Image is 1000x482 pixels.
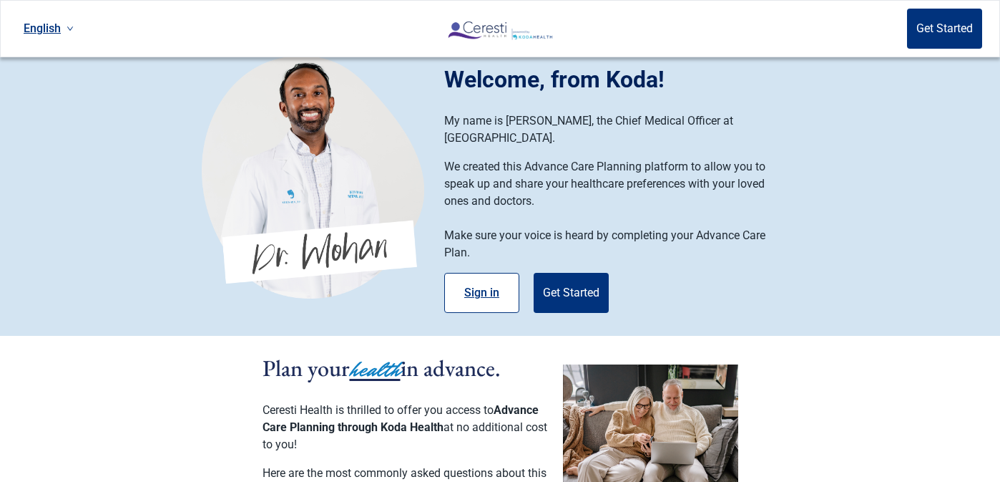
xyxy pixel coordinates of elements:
a: Current language: English [18,16,79,40]
button: Get Started [534,273,609,313]
button: Sign in [444,273,519,313]
button: Get Started [907,9,982,49]
p: My name is [PERSON_NAME], the Chief Medical Officer at [GEOGRAPHIC_DATA]. [444,112,784,147]
span: health [350,354,401,385]
span: down [67,25,74,32]
span: in advance. [401,353,501,383]
img: Koda Health [202,55,424,299]
p: We created this Advance Care Planning platform to allow you to speak up and share your healthcare... [444,158,784,210]
h1: Welcome, from Koda! [444,62,798,97]
span: Plan your [263,353,350,383]
p: Make sure your voice is heard by completing your Advance Care Plan. [444,227,784,261]
img: Koda Health [420,17,566,40]
span: Ceresti Health is thrilled to offer you access to [263,403,494,417]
